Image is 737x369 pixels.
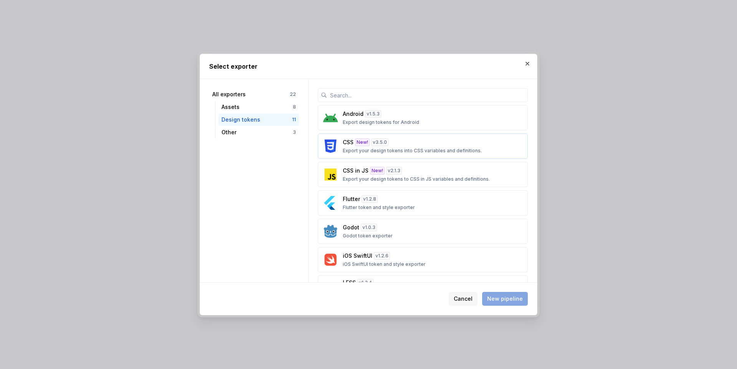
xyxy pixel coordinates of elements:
[212,91,290,98] div: All exporters
[357,279,373,287] div: v 1.3.4
[292,117,296,123] div: 11
[386,167,402,175] div: v 2.1.3
[343,138,354,146] p: CSS
[361,224,377,231] div: v 1.0.3
[343,176,490,182] p: Export your design tokens to CSS in JS variables and definitions.
[343,167,368,175] p: CSS in JS
[290,91,296,97] div: 22
[371,138,388,146] div: v 3.5.0
[218,114,299,126] button: Design tokens11
[343,279,356,287] p: LESS
[355,138,370,146] div: New!
[218,101,299,113] button: Assets8
[209,88,299,100] button: All exporters22
[343,204,415,211] p: Flutter token and style exporter
[293,104,296,110] div: 8
[343,119,419,125] p: Export design tokens for Android
[370,167,385,175] div: New!
[343,110,364,118] p: Android
[318,219,528,244] button: Godotv1.0.3Godot token exporter
[449,292,478,306] button: Cancel
[293,129,296,135] div: 3
[209,62,528,71] h2: Select exporter
[343,261,426,267] p: iOS SwiftUI token and style exporter
[218,126,299,138] button: Other3
[362,195,378,203] div: v 1.2.8
[343,195,360,203] p: Flutter
[343,233,393,239] p: Godot token exporter
[318,133,528,159] button: CSSNew!v3.5.0Export your design tokens into CSS variables and definitions.
[454,295,473,303] span: Cancel
[318,105,528,130] button: Androidv1.5.3Export design tokens for Android
[318,275,528,304] button: LESSv1.3.4Provides automatic export of styling information from your design system library.
[318,190,528,216] button: Flutterv1.2.8Flutter token and style exporter
[343,148,482,154] p: Export your design tokens into CSS variables and definitions.
[221,116,292,124] div: Design tokens
[221,128,293,136] div: Other
[374,252,390,260] div: v 1.2.6
[327,88,528,102] input: Search...
[365,110,381,118] div: v 1.5.3
[318,247,528,272] button: iOS SwiftUIv1.2.6iOS SwiftUI token and style exporter
[343,252,372,260] p: iOS SwiftUI
[343,224,359,231] p: Godot
[318,162,528,187] button: CSS in JSNew!v2.1.3Export your design tokens to CSS in JS variables and definitions.
[221,103,293,111] div: Assets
